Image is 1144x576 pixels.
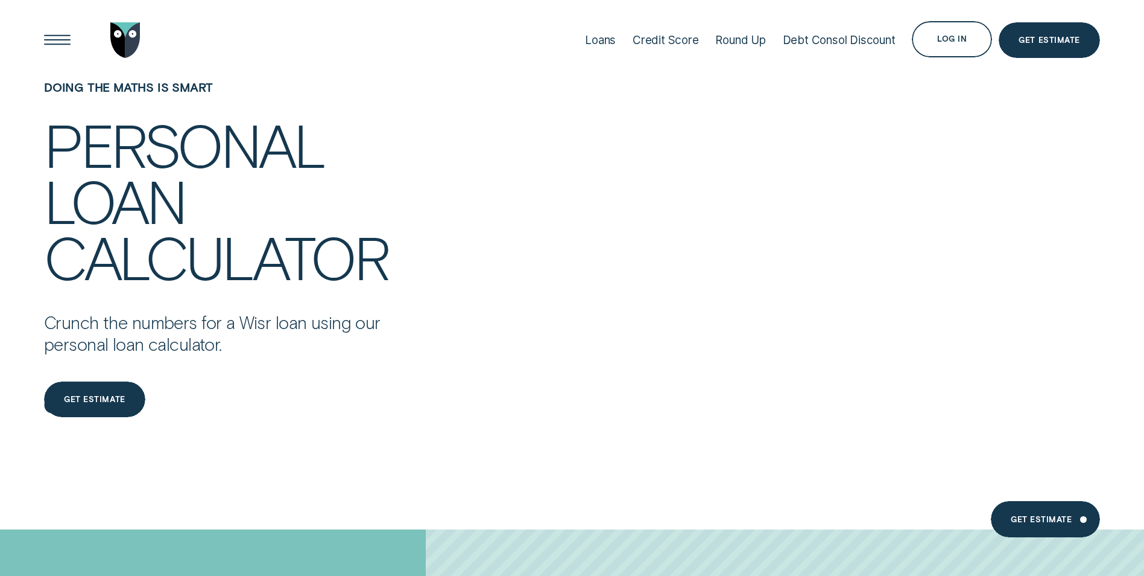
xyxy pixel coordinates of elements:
h4: Personal loan calculator [44,117,391,284]
a: Get estimate [991,501,1100,537]
div: Loans [585,33,616,47]
button: Log in [912,21,992,57]
div: Debt Consol Discount [783,33,896,47]
a: Get Estimate [999,22,1100,59]
div: Personal [44,117,324,173]
div: Credit Score [633,33,699,47]
a: Get estimate [44,382,145,418]
h1: Doing the maths is smart [44,80,391,117]
button: Open Menu [39,22,75,59]
div: loan [44,173,185,229]
div: Round Up [715,33,766,47]
div: calculator [44,229,388,285]
img: Wisr [110,22,141,59]
p: Crunch the numbers for a Wisr loan using our personal loan calculator. [44,312,391,355]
